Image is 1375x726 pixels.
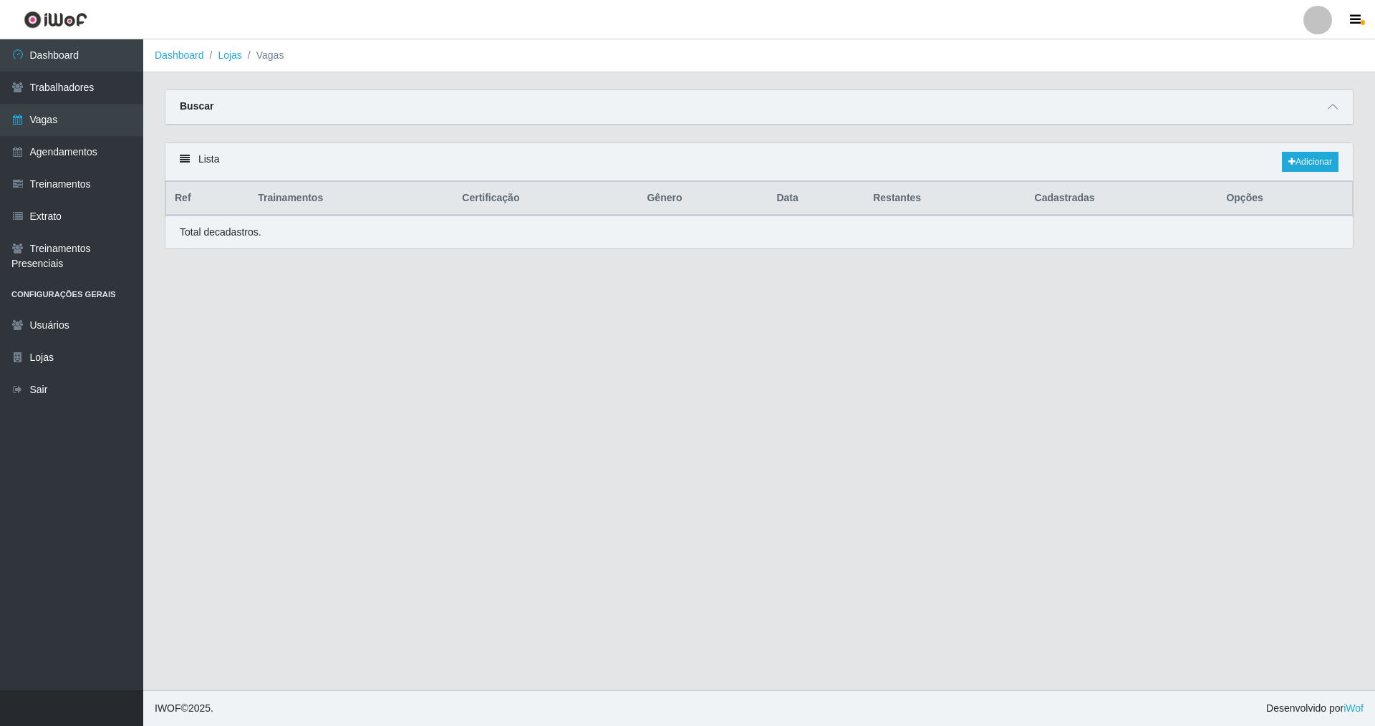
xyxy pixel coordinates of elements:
[218,49,241,61] a: Lojas
[180,100,213,112] strong: Buscar
[180,225,261,240] p: Total de cadastros.
[1026,182,1218,216] th: Cadastradas
[768,182,864,216] th: Data
[242,48,284,63] li: Vagas
[155,702,181,714] span: IWOF
[249,182,453,216] th: Trainamentos
[155,49,204,61] a: Dashboard
[166,182,250,216] th: Ref
[24,11,87,29] img: CoreUI Logo
[165,143,1353,181] div: Lista
[453,182,638,216] th: Certificação
[638,182,768,216] th: Gênero
[143,39,1375,72] nav: breadcrumb
[1217,182,1352,216] th: Opções
[1266,701,1364,716] span: Desenvolvido por
[155,701,213,716] span: © 2025 .
[1343,702,1364,714] a: iWof
[1282,152,1338,172] a: Adicionar
[864,182,1026,216] th: Restantes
